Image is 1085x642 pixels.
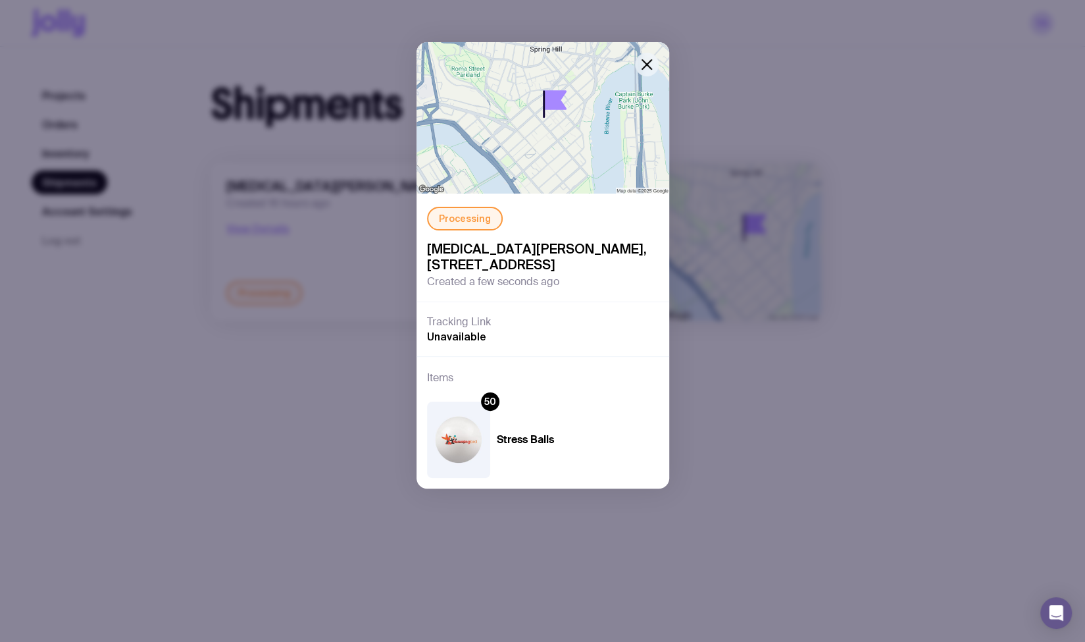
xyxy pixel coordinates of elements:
[416,42,669,194] img: staticmap
[427,315,491,329] h3: Tracking Link
[427,330,486,343] span: Unavailable
[481,392,499,411] div: 50
[427,241,659,273] span: [MEDICAL_DATA][PERSON_NAME], [STREET_ADDRESS]
[427,370,453,386] h3: Items
[497,433,554,446] h4: Stress Balls
[1040,597,1072,629] div: Open Intercom Messenger
[427,207,503,230] div: Processing
[427,275,559,288] span: Created a few seconds ago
